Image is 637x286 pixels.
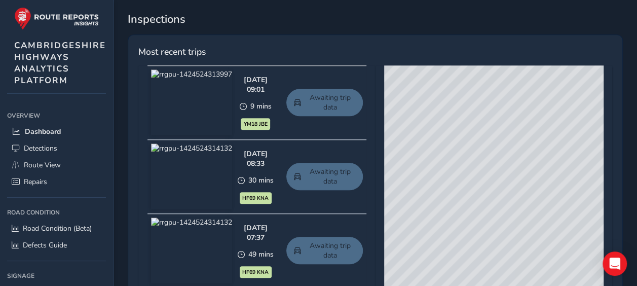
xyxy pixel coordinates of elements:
span: Detections [24,144,57,153]
span: Most recent trips [138,45,206,58]
span: Defects Guide [23,240,67,250]
a: Dashboard [7,123,106,140]
span: Dashboard [25,127,61,136]
span: 49 mins [248,249,274,259]
div: Open Intercom Messenger [603,252,627,276]
a: Detections [7,140,106,157]
div: [DATE] 07:37 [236,223,276,242]
a: Awaiting trip data [286,163,363,190]
a: Defects Guide [7,237,106,254]
span: CAMBRIDGESHIRE HIGHWAYS ANALYTICS PLATFORM [14,40,106,86]
img: rrgpu-1424524314132 [151,218,232,283]
span: 9 mins [250,101,272,111]
span: HF69 KNA [242,194,269,202]
img: rrgpu-1424524314132 [151,144,232,209]
span: HF69 KNA [242,268,269,276]
img: rrgpu-1424524313997 [151,69,232,135]
span: Inspections [128,12,623,27]
div: [DATE] 08:33 [236,149,276,168]
img: rr logo [14,7,99,30]
div: [DATE] 09:01 [236,75,276,94]
a: Awaiting trip data [286,237,363,264]
div: Signage [7,268,106,283]
a: Route View [7,157,106,173]
a: Awaiting trip data [286,89,363,116]
span: Road Condition (Beta) [23,224,92,233]
span: Repairs [24,177,47,187]
div: Overview [7,108,106,123]
a: Repairs [7,173,106,190]
span: 30 mins [248,175,274,185]
div: Road Condition [7,205,106,220]
span: Route View [24,160,61,170]
span: YM18 JBE [244,120,268,128]
a: Road Condition (Beta) [7,220,106,237]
